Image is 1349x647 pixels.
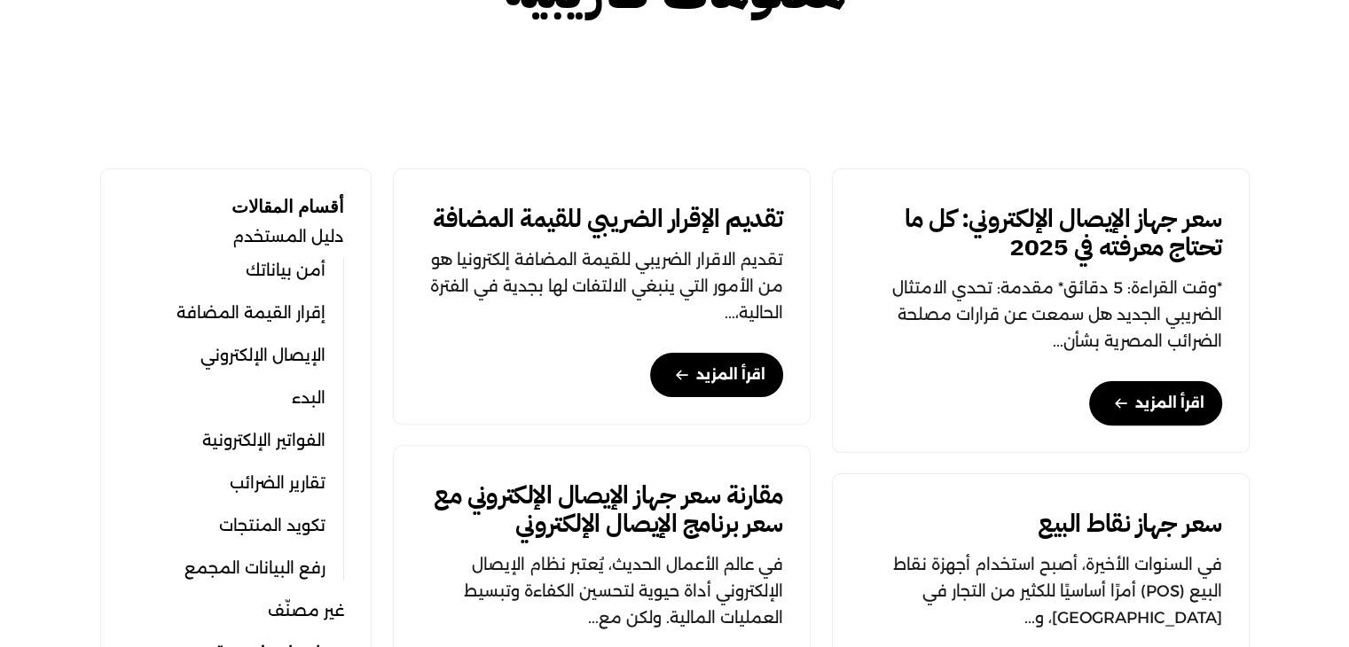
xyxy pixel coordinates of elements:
p: تقديم الاقرار الضريبي للقيمة المضافة إلكترونيا هو من الأمور التي ينبغي الالتفات لها بجدية في الفت... [420,246,783,326]
a: تقارير الضرائب [230,471,325,495]
a: اقرأ المزيد [1089,381,1222,425]
a: اقرأ المزيد [650,353,783,397]
a: تكويد المنتجات [219,513,325,538]
a: سعر جهاز الإيصال الإلكتروني: كل ما تحتاج معرفته في 2025 [859,205,1222,261]
a: مقارنة سعر جهاز الإيصال الإلكتروني مع سعر برنامج الإيصال الإلكتروني [420,481,783,538]
a: الفواتير الإلكترونية [202,428,325,453]
a: البدء [292,386,325,410]
p: في عالم الأعمال الحديث، يُعتبر نظام الإيصال الإلكتروني أداة حيوية لتحسين الكفاءة وتبسيط العمليات ... [420,551,783,631]
p: *وقت القراءة: 5 دقائق* مقدمة: تحدي الامتثال الضريبي الجديد هل سمعت عن قرارات مصلحة الضرائب المصري... [859,275,1222,355]
a: تقديم الإقرار الضريبي للقيمة المضافة [433,205,783,233]
strong: أقسام المقالات [231,195,344,218]
a: رفع البيانات المجمع [184,556,325,581]
p: في السنوات الأخيرة، أصبح استخدام أجهزة نقاط البيع (POS) أمرًا أساسيًا للكثير من التجار في [GEOGRA... [859,551,1222,631]
a: الإيصال الإلكتروني [200,343,325,368]
a: إقرار القيمة المضافة [176,300,325,325]
a: دليل المستخدم [232,224,344,249]
a: سعر جهاز نقاط البيع [1038,510,1222,538]
a: أمن بياناتك [246,258,325,283]
a: غير مصنّف [268,598,344,623]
